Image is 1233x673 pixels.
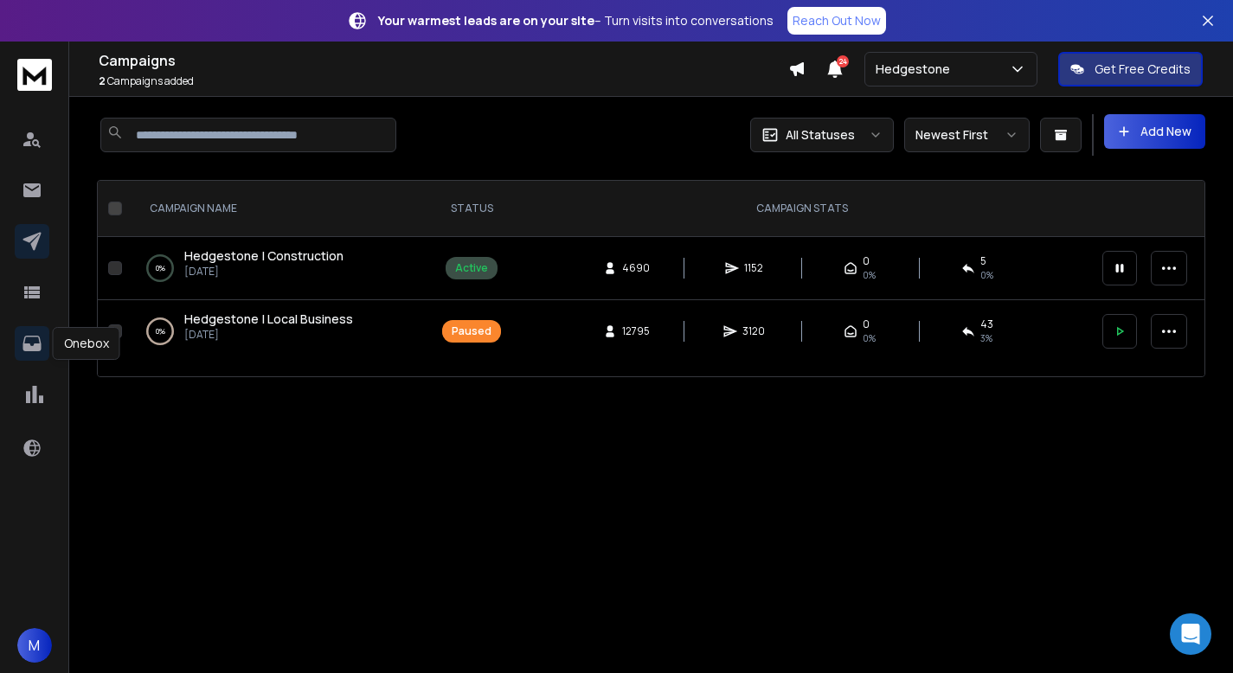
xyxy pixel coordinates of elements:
button: Get Free Credits [1058,52,1203,87]
p: 0 % [156,323,165,340]
a: Reach Out Now [787,7,886,35]
span: Hedgestone | Construction [184,247,344,264]
td: 0%Hedgestone | Local Business[DATE] [129,300,432,363]
p: Hedgestone [876,61,957,78]
span: 4690 [622,261,650,275]
a: Hedgestone | Local Business [184,311,353,328]
span: 3120 [742,324,765,338]
th: CAMPAIGN STATS [511,181,1092,237]
button: Newest First [904,118,1030,152]
div: Open Intercom Messenger [1170,613,1211,655]
td: 0%Hedgestone | Construction[DATE] [129,237,432,300]
div: Paused [452,324,491,338]
p: [DATE] [184,265,344,279]
p: [DATE] [184,328,353,342]
button: Add New [1104,114,1205,149]
span: 0% [863,268,876,282]
span: 0 % [980,268,993,282]
span: 0 [863,317,870,331]
p: – Turn visits into conversations [378,12,774,29]
p: 0 % [156,260,165,277]
p: Get Free Credits [1095,61,1191,78]
div: Onebox [53,327,120,360]
img: logo [17,59,52,91]
span: 0% [863,331,876,345]
a: Hedgestone | Construction [184,247,344,265]
span: 5 [980,254,986,268]
button: M [17,628,52,663]
span: 43 [980,317,993,331]
th: CAMPAIGN NAME [129,181,432,237]
span: 12795 [622,324,650,338]
p: Campaigns added [99,74,788,88]
span: 0 [863,254,870,268]
span: 3 % [980,331,992,345]
span: Hedgestone | Local Business [184,311,353,327]
strong: Your warmest leads are on your site [378,12,594,29]
div: Active [455,261,488,275]
p: Reach Out Now [793,12,881,29]
p: All Statuses [786,126,855,144]
span: 2 [99,74,106,88]
h1: Campaigns [99,50,788,71]
span: 24 [837,55,849,67]
span: 1152 [744,261,763,275]
th: STATUS [432,181,511,237]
